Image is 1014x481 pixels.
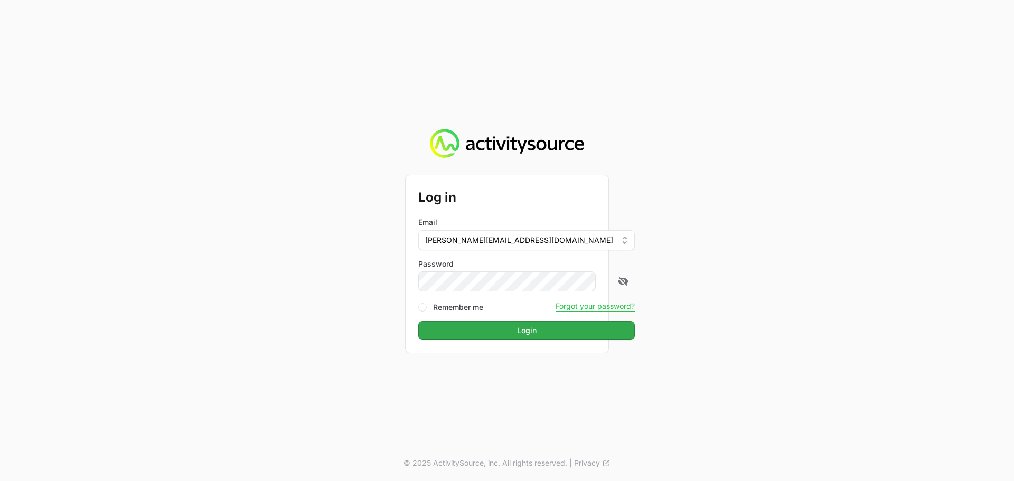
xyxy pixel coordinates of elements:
button: [PERSON_NAME][EMAIL_ADDRESS][DOMAIN_NAME] [418,230,635,250]
span: Login [425,324,628,337]
label: Remember me [433,302,483,313]
button: Login [418,321,635,340]
span: [PERSON_NAME][EMAIL_ADDRESS][DOMAIN_NAME] [425,235,613,246]
h2: Log in [418,188,635,207]
label: Email [418,217,437,228]
button: Forgot your password? [556,301,635,311]
a: Privacy [574,458,611,468]
span: | [569,458,572,468]
p: © 2025 ActivitySource, inc. All rights reserved. [403,458,567,468]
label: Password [418,259,635,269]
img: Activity Source [430,129,584,158]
